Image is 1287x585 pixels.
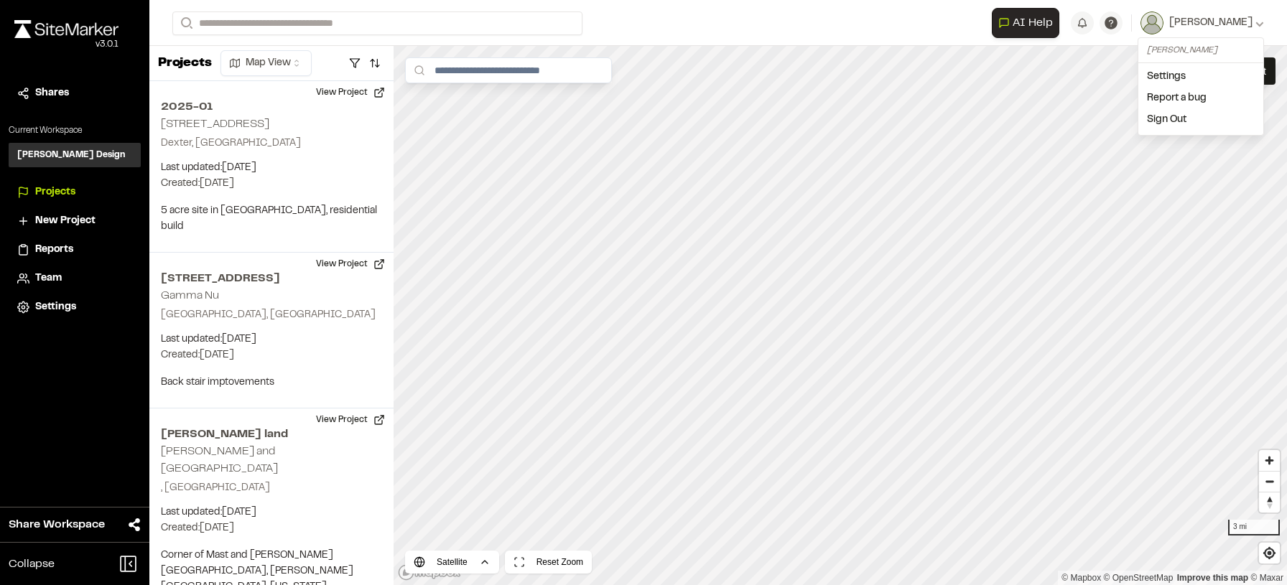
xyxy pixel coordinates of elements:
button: Zoom in [1259,450,1280,471]
h2: 2025-01 [161,98,382,116]
p: Current Workspace [9,124,141,137]
a: Map feedback [1177,573,1248,583]
h2: [PERSON_NAME] land [161,426,382,443]
button: Reset Zoom [505,551,592,574]
button: View Project [307,81,394,104]
button: View Project [307,408,394,431]
span: Projects [35,184,75,200]
canvas: Map [394,46,1287,585]
button: [PERSON_NAME] [1140,11,1264,34]
p: Projects [158,54,212,73]
h2: [STREET_ADDRESS] [161,119,269,129]
button: Reset bearing to north [1259,492,1280,513]
button: Satellite [405,551,499,574]
div: Oh geez...please don't... [14,38,119,51]
a: New Project [17,213,132,229]
span: Team [35,271,62,286]
p: Created: [DATE] [161,176,382,192]
p: Created: [DATE] [161,347,382,363]
button: Find my location [1259,543,1280,563]
span: Reset bearing to north [1259,492,1280,513]
div: Report a bug [1138,88,1263,109]
span: Reports [35,242,73,258]
p: , [GEOGRAPHIC_DATA] [161,480,382,496]
a: Shares [17,85,132,101]
a: Reports [17,242,132,258]
button: View Project [307,253,394,276]
h2: [STREET_ADDRESS] [161,270,382,287]
span: Shares [35,85,69,101]
img: User [1140,11,1163,34]
p: 5 acre site in [GEOGRAPHIC_DATA], residential build [161,203,382,235]
h2: Gamma Nu [161,291,219,301]
div: [PERSON_NAME] [1147,44,1255,57]
p: Last updated: [DATE] [161,160,382,176]
span: AI Help [1013,14,1053,32]
p: Back stair imptovements [161,375,382,390]
button: Zoom out [1259,471,1280,492]
p: Created: [DATE] [161,520,382,536]
span: Zoom out [1259,472,1280,492]
a: Projects [17,184,132,200]
a: Maxar [1250,573,1283,583]
p: Last updated: [DATE] [161,332,382,347]
a: Settings [17,299,132,315]
span: Collapse [9,556,55,573]
a: OpenStreetMap [1104,573,1174,583]
span: Share Workspace [9,516,105,533]
p: Dexter, [GEOGRAPHIC_DATA] [161,136,382,151]
p: [GEOGRAPHIC_DATA], [GEOGRAPHIC_DATA] [161,307,382,323]
button: Open AI Assistant [992,8,1059,38]
a: Sign Out [1138,109,1263,131]
span: Settings [35,299,76,315]
h2: [PERSON_NAME] and [GEOGRAPHIC_DATA] [161,446,278,474]
p: Last updated: [DATE] [161,505,382,520]
div: Open AI Assistant [992,8,1065,38]
button: Search [172,11,198,35]
a: Settings [1138,66,1263,88]
a: Mapbox logo [398,564,461,581]
img: rebrand.png [14,20,119,38]
span: [PERSON_NAME] [1169,15,1253,31]
a: Mapbox [1061,573,1101,583]
div: 3 mi [1228,520,1280,535]
span: New Project [35,213,96,229]
a: Team [17,271,132,286]
h3: [PERSON_NAME] Design [17,149,125,162]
